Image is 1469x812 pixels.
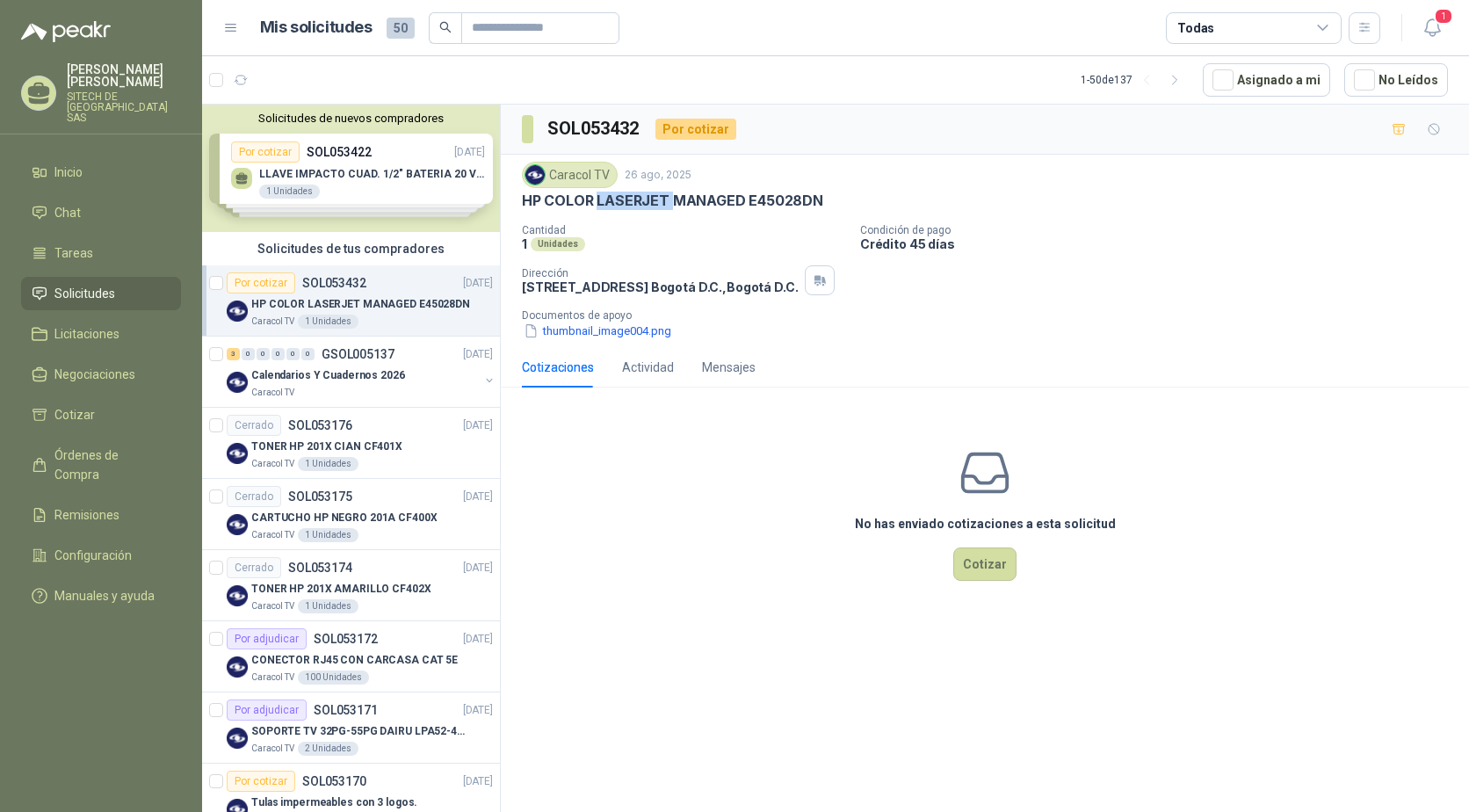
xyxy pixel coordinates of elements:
div: Cerrado [227,557,281,578]
a: Por adjudicarSOL053171[DATE] Company LogoSOPORTE TV 32PG-55PG DAIRU LPA52-446KIT2Caracol TV2 Unid... [202,692,500,764]
div: 1 Unidades [298,457,358,471]
p: HP COLOR LASERJET MANAGED E45028DN [522,192,823,210]
p: SOL053175 [288,490,352,503]
p: Cantidad [522,224,846,236]
p: TONER HP 201X CIAN CF401X [251,439,402,455]
p: SOL053176 [288,419,352,431]
div: Caracol TV [522,162,618,188]
div: 0 [301,348,315,360]
p: Tulas impermeables con 3 logos. [251,794,417,811]
div: Por cotizar [227,272,295,294]
span: Licitaciones [54,324,119,344]
a: Inicio [21,156,181,189]
span: Configuración [54,546,132,565]
span: Órdenes de Compra [54,446,164,484]
div: Actividad [622,358,674,377]
div: Mensajes [702,358,756,377]
span: Chat [54,203,81,222]
a: Órdenes de Compra [21,439,181,491]
a: Cotizar [21,398,181,431]
p: Calendarios Y Cuadernos 2026 [251,367,405,384]
button: No Leídos [1344,63,1448,97]
a: CerradoSOL053175[DATE] Company LogoCARTUCHO HP NEGRO 201A CF400XCaracol TV1 Unidades [202,479,500,550]
p: Caracol TV [251,315,294,329]
p: 26 ago, 2025 [625,167,691,184]
img: Company Logo [227,372,248,393]
img: Company Logo [227,585,248,606]
p: 1 [522,236,527,251]
div: Por adjudicar [227,628,307,649]
div: 1 Unidades [298,315,358,329]
span: Inicio [54,163,83,182]
span: Tareas [54,243,93,263]
div: 1 - 50 de 137 [1081,66,1189,94]
img: Company Logo [227,514,248,535]
a: Licitaciones [21,317,181,351]
img: Company Logo [227,656,248,678]
img: Logo peakr [21,21,111,42]
h1: Mis solicitudes [260,15,373,40]
a: Tareas [21,236,181,270]
p: Caracol TV [251,742,294,756]
p: [DATE] [463,489,493,505]
p: Caracol TV [251,386,294,400]
p: SITECH DE [GEOGRAPHIC_DATA] SAS [67,91,181,123]
p: [DATE] [463,275,493,292]
p: HP COLOR LASERJET MANAGED E45028DN [251,296,470,313]
a: Negociaciones [21,358,181,391]
p: SOL053172 [314,633,378,645]
p: GSOL005137 [322,348,394,360]
div: Por adjudicar [227,700,307,721]
p: [DATE] [463,773,493,790]
button: 1 [1416,12,1448,44]
p: Caracol TV [251,528,294,542]
div: 1 Unidades [298,599,358,613]
span: Solicitudes [54,284,115,303]
span: search [439,21,452,33]
div: 100 Unidades [298,671,369,685]
p: [PERSON_NAME] [PERSON_NAME] [67,63,181,88]
h3: SOL053432 [547,115,641,142]
p: [DATE] [463,346,493,363]
div: Solicitudes de tus compradores [202,232,500,265]
a: 3 0 0 0 0 0 GSOL005137[DATE] Company LogoCalendarios Y Cuadernos 2026Caracol TV [227,344,496,400]
div: Solicitudes de nuevos compradoresPor cotizarSOL053422[DATE] LLAVE IMPACTO CUAD. 1/2" BATERIA 20 V... [202,105,500,232]
div: 3 [227,348,240,360]
span: 50 [387,18,415,39]
div: 0 [242,348,255,360]
p: Documentos de apoyo [522,309,1462,322]
span: 1 [1434,8,1453,25]
h3: No has enviado cotizaciones a esta solicitud [855,514,1116,533]
div: 1 Unidades [298,528,358,542]
p: SOL053171 [314,704,378,716]
a: Por cotizarSOL053432[DATE] Company LogoHP COLOR LASERJET MANAGED E45028DNCaracol TV1 Unidades [202,265,500,337]
div: 2 Unidades [298,742,358,756]
div: Unidades [531,237,585,251]
p: Dirección [522,267,798,279]
p: CARTUCHO HP NEGRO 201A CF400X [251,510,438,526]
img: Company Logo [227,301,248,322]
a: CerradoSOL053176[DATE] Company LogoTONER HP 201X CIAN CF401XCaracol TV1 Unidades [202,408,500,479]
p: SOL053174 [288,562,352,574]
span: Manuales y ayuda [54,586,155,605]
img: Company Logo [525,165,545,185]
p: CONECTOR RJ45 CON CARCASA CAT 5E [251,652,458,669]
p: [DATE] [463,560,493,576]
a: Por adjudicarSOL053172[DATE] Company LogoCONECTOR RJ45 CON CARCASA CAT 5ECaracol TV100 Unidades [202,621,500,692]
p: [STREET_ADDRESS] Bogotá D.C. , Bogotá D.C. [522,279,798,294]
div: Cotizaciones [522,358,594,377]
a: Configuración [21,539,181,572]
p: [DATE] [463,631,493,648]
a: Chat [21,196,181,229]
p: Condición de pago [860,224,1462,236]
div: Todas [1177,18,1214,38]
div: Cerrado [227,415,281,436]
div: 0 [257,348,270,360]
button: Asignado a mi [1203,63,1330,97]
a: CerradoSOL053174[DATE] Company LogoTONER HP 201X AMARILLO CF402XCaracol TV1 Unidades [202,550,500,621]
div: 0 [286,348,300,360]
div: Por cotizar [655,119,736,140]
p: Crédito 45 días [860,236,1462,251]
p: SOL053170 [302,775,366,787]
a: Manuales y ayuda [21,579,181,613]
